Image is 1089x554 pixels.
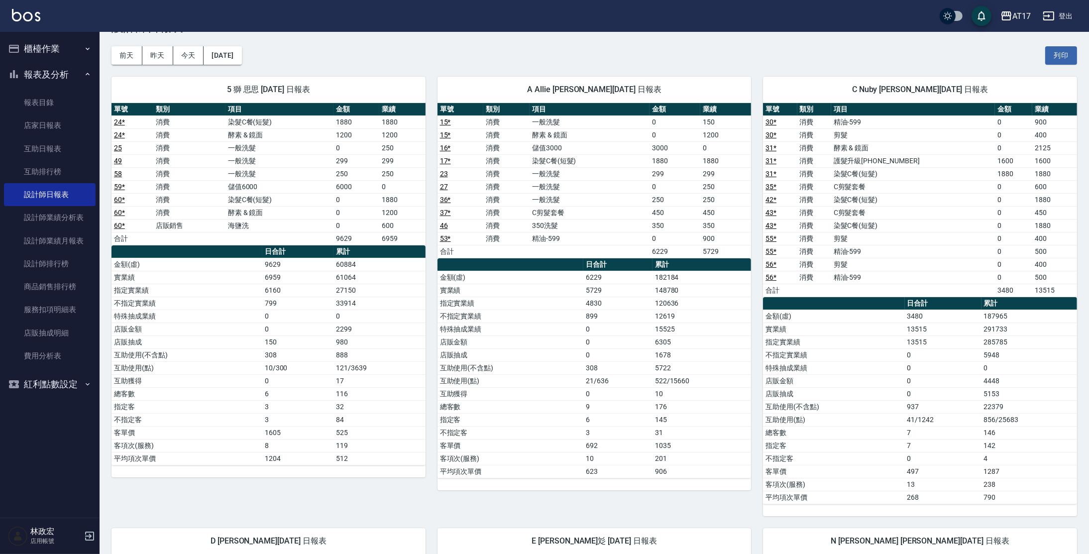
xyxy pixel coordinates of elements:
td: 實業績 [437,284,583,297]
td: 17 [333,374,425,387]
button: [DATE] [204,46,241,65]
a: 設計師業績月報表 [4,229,96,252]
button: 昨天 [142,46,173,65]
p: 店用帳號 [30,537,81,546]
td: 980 [333,335,425,348]
td: 染髮C餐(短髮) [831,219,995,232]
td: 護髮升級[PHONE_NUMBER] [831,154,995,167]
td: 店販抽成 [763,387,904,400]
th: 金額 [995,103,1032,116]
td: 一般洗髮 [530,193,650,206]
td: 0 [905,361,981,374]
a: 服務扣項明細表 [4,298,96,321]
th: 業績 [379,103,425,116]
td: 3 [262,400,333,413]
td: 指定客 [111,400,262,413]
td: 特殊抽成業績 [437,323,583,335]
td: 染髮C餐(短髮) [831,167,995,180]
td: 1880 [1032,193,1077,206]
td: 899 [583,310,653,323]
td: 4830 [583,297,653,310]
td: 消費 [797,193,831,206]
td: 一般洗髮 [530,180,650,193]
td: 145 [653,413,751,426]
td: 0 [262,323,333,335]
td: 消費 [153,206,225,219]
td: 合計 [437,245,484,258]
td: 5729 [583,284,653,297]
td: 消費 [483,206,530,219]
td: 12619 [653,310,751,323]
th: 單號 [437,103,484,116]
th: 日合計 [262,245,333,258]
td: 1880 [333,115,379,128]
td: 900 [700,232,751,245]
td: 酵素 & 鏡面 [831,141,995,154]
td: 61064 [333,271,425,284]
td: 互助使用(點) [111,361,262,374]
td: 0 [995,128,1032,141]
td: 250 [379,141,425,154]
td: 2125 [1032,141,1077,154]
td: 350 [700,219,751,232]
th: 類別 [153,103,225,116]
td: 店販金額 [437,335,583,348]
td: 0 [333,193,379,206]
td: 實業績 [111,271,262,284]
td: 3000 [650,141,700,154]
td: 店販金額 [111,323,262,335]
a: 58 [114,170,122,178]
td: 900 [1032,115,1077,128]
td: 6 [583,413,653,426]
td: 消費 [797,206,831,219]
a: 25 [114,144,122,152]
td: 450 [700,206,751,219]
td: 6305 [653,335,751,348]
td: 指定實業績 [437,297,583,310]
td: 0 [650,232,700,245]
td: 13515 [905,323,981,335]
td: 精油-599 [831,271,995,284]
button: 前天 [111,46,142,65]
td: 海鹽洗 [225,219,333,232]
td: 合計 [111,232,153,245]
span: A Allie [PERSON_NAME][DATE] 日報表 [449,85,740,95]
td: 0 [981,361,1077,374]
th: 類別 [483,103,530,116]
td: 0 [379,180,425,193]
td: 1880 [700,154,751,167]
td: 消費 [483,154,530,167]
td: 0 [995,115,1032,128]
td: 450 [1032,206,1077,219]
td: 3480 [905,310,981,323]
td: 消費 [153,115,225,128]
a: 23 [440,170,448,178]
th: 日合計 [905,297,981,310]
td: 金額(虛) [763,310,904,323]
td: 消費 [797,219,831,232]
td: 285785 [981,335,1077,348]
td: 互助使用(不含點) [111,348,262,361]
td: 實業績 [763,323,904,335]
td: 32 [333,400,425,413]
td: 消費 [153,141,225,154]
td: 116 [333,387,425,400]
td: 600 [1032,180,1077,193]
td: 消費 [797,232,831,245]
td: 消費 [483,141,530,154]
td: 剪髮 [831,232,995,245]
a: 設計師日報表 [4,183,96,206]
button: 紅利點數設定 [4,371,96,397]
td: 5948 [981,348,1077,361]
td: 0 [995,232,1032,245]
td: 消費 [797,180,831,193]
a: 報表目錄 [4,91,96,114]
td: 799 [262,297,333,310]
td: 消費 [483,128,530,141]
a: 互助日報表 [4,137,96,160]
a: 費用分析表 [4,344,96,367]
td: 5729 [700,245,751,258]
td: 0 [333,310,425,323]
td: 0 [583,387,653,400]
td: 0 [650,115,700,128]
